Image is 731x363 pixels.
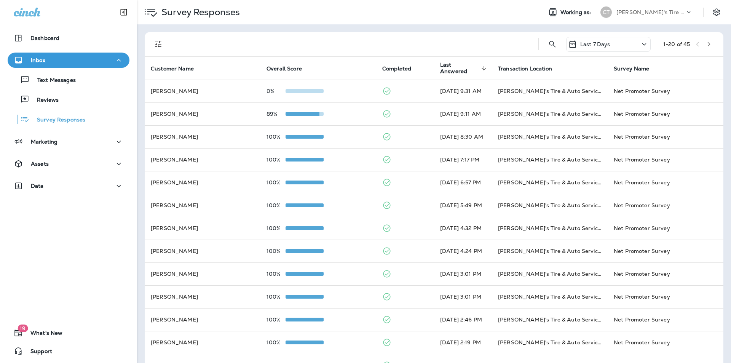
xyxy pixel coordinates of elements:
[498,66,552,72] span: Transaction Location
[434,171,492,194] td: [DATE] 6:57 PM
[31,183,44,189] p: Data
[8,91,129,107] button: Reviews
[434,148,492,171] td: [DATE] 7:17 PM
[267,225,286,231] p: 100%
[492,171,608,194] td: [PERSON_NAME]'s Tire & Auto Service | Ambassador
[145,308,260,331] td: [PERSON_NAME]
[608,285,723,308] td: Net Promoter Survey
[151,65,204,72] span: Customer Name
[614,65,659,72] span: Survey Name
[492,148,608,171] td: [PERSON_NAME]'s Tire & Auto Service | Laplace
[434,240,492,262] td: [DATE] 4:24 PM
[608,125,723,148] td: Net Promoter Survey
[8,53,129,68] button: Inbox
[30,35,59,41] p: Dashboard
[29,117,85,124] p: Survey Responses
[267,88,286,94] p: 0%
[267,317,286,323] p: 100%
[382,66,411,72] span: Completed
[608,148,723,171] td: Net Promoter Survey
[8,134,129,149] button: Marketing
[492,102,608,125] td: [PERSON_NAME]'s Tire & Auto Service | [GEOGRAPHIC_DATA]
[492,125,608,148] td: [PERSON_NAME]'s Tire & Auto Service | Laplace
[608,102,723,125] td: Net Promoter Survey
[492,331,608,354] td: [PERSON_NAME]'s Tire & Auto Service | [GEOGRAPHIC_DATA][PERSON_NAME]
[8,111,129,127] button: Survey Responses
[434,194,492,217] td: [DATE] 5:49 PM
[145,262,260,285] td: [PERSON_NAME]
[434,217,492,240] td: [DATE] 4:32 PM
[145,171,260,194] td: [PERSON_NAME]
[608,308,723,331] td: Net Promoter Survey
[492,240,608,262] td: [PERSON_NAME]'s Tire & Auto Service | [GEOGRAPHIC_DATA]
[560,9,593,16] span: Working as:
[267,294,286,300] p: 100%
[267,179,286,185] p: 100%
[151,37,166,52] button: Filters
[267,248,286,254] p: 100%
[267,66,302,72] span: Overall Score
[608,171,723,194] td: Net Promoter Survey
[145,148,260,171] td: [PERSON_NAME]
[145,331,260,354] td: [PERSON_NAME]
[614,66,650,72] span: Survey Name
[31,139,57,145] p: Marketing
[267,65,312,72] span: Overall Score
[608,217,723,240] td: Net Promoter Survey
[145,80,260,102] td: [PERSON_NAME]
[616,9,685,15] p: [PERSON_NAME]'s Tire & Auto
[434,102,492,125] td: [DATE] 9:11 AM
[30,77,76,84] p: Text Messages
[545,37,560,52] button: Search Survey Responses
[23,330,62,339] span: What's New
[580,41,610,47] p: Last 7 Days
[492,262,608,285] td: [PERSON_NAME]'s Tire & Auto Service | [GEOGRAPHIC_DATA]
[434,331,492,354] td: [DATE] 2:19 PM
[267,157,286,163] p: 100%
[8,156,129,171] button: Assets
[608,240,723,262] td: Net Promoter Survey
[267,134,286,140] p: 100%
[113,5,134,20] button: Collapse Sidebar
[8,72,129,88] button: Text Messages
[8,325,129,341] button: 19What's New
[710,5,723,19] button: Settings
[434,125,492,148] td: [DATE] 8:30 AM
[145,194,260,217] td: [PERSON_NAME]
[31,57,45,63] p: Inbox
[267,202,286,208] p: 100%
[663,41,690,47] div: 1 - 20 of 45
[145,240,260,262] td: [PERSON_NAME]
[434,308,492,331] td: [DATE] 2:46 PM
[151,66,194,72] span: Customer Name
[608,262,723,285] td: Net Promoter Survey
[434,285,492,308] td: [DATE] 3:01 PM
[267,339,286,345] p: 100%
[608,194,723,217] td: Net Promoter Survey
[8,30,129,46] button: Dashboard
[382,65,421,72] span: Completed
[8,178,129,193] button: Data
[608,331,723,354] td: Net Promoter Survey
[434,80,492,102] td: [DATE] 9:31 AM
[492,308,608,331] td: [PERSON_NAME]'s Tire & Auto Service | [PERSON_NAME]
[267,271,286,277] p: 100%
[608,80,723,102] td: Net Promoter Survey
[492,194,608,217] td: [PERSON_NAME]'s Tire & Auto Service | Verot
[145,125,260,148] td: [PERSON_NAME]
[492,217,608,240] td: [PERSON_NAME]'s Tire & Auto Service | [PERSON_NAME]
[145,217,260,240] td: [PERSON_NAME]
[267,111,286,117] p: 89%
[492,80,608,102] td: [PERSON_NAME]'s Tire & Auto Service | [GEOGRAPHIC_DATA][PERSON_NAME]
[145,102,260,125] td: [PERSON_NAME]
[498,65,562,72] span: Transaction Location
[440,62,479,75] span: Last Answered
[434,262,492,285] td: [DATE] 3:01 PM
[145,285,260,308] td: [PERSON_NAME]
[31,161,49,167] p: Assets
[600,6,612,18] div: CT
[158,6,240,18] p: Survey Responses
[492,285,608,308] td: [PERSON_NAME]'s Tire & Auto Service | Ambassador
[29,97,59,104] p: Reviews
[18,325,28,332] span: 19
